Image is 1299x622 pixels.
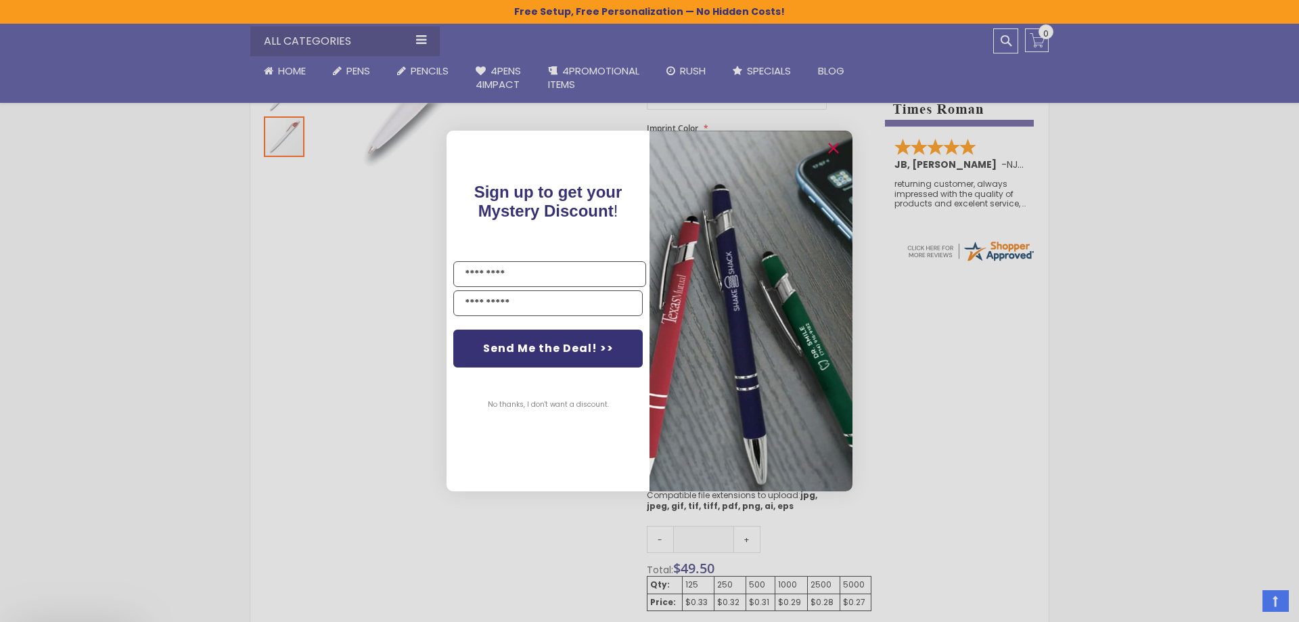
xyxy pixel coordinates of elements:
img: pop-up-image [649,131,852,491]
button: Send Me the Deal! >> [453,330,643,368]
span: Sign up to get your Mystery Discount [474,183,622,220]
span: ! [474,183,622,220]
button: No thanks, I don't want a discount. [481,388,616,422]
button: Close dialog [823,137,844,159]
